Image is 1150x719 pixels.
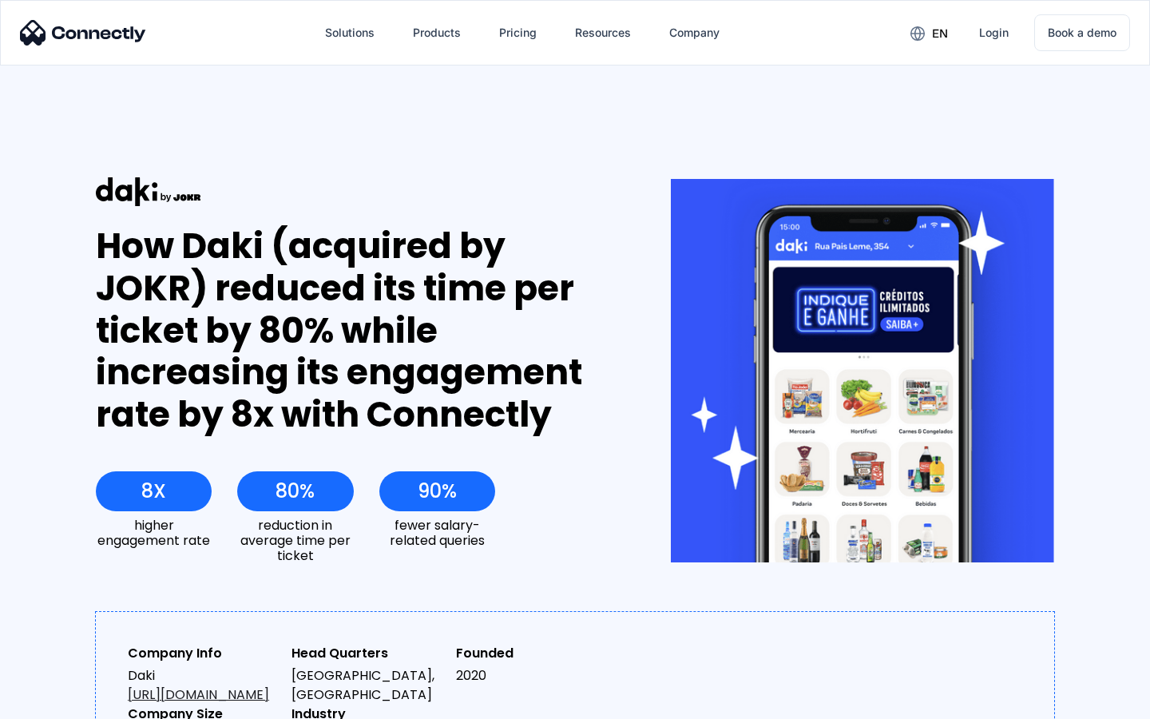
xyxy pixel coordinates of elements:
div: Solutions [325,22,375,44]
div: 80% [276,480,315,503]
div: Login [979,22,1009,44]
div: Daki [128,666,279,705]
div: Head Quarters [291,644,442,663]
aside: Language selected: English [16,691,96,713]
div: 8X [141,480,166,503]
div: reduction in average time per ticket [237,518,353,564]
div: 90% [418,480,457,503]
div: Company [669,22,720,44]
a: [URL][DOMAIN_NAME] [128,685,269,704]
a: Book a demo [1034,14,1130,51]
div: Products [400,14,474,52]
a: Pricing [486,14,549,52]
div: Resources [562,14,644,52]
div: Products [413,22,461,44]
div: 2020 [456,666,607,685]
div: en [898,21,960,45]
div: higher engagement rate [96,518,212,548]
img: Connectly Logo [20,20,146,46]
div: en [932,22,948,45]
div: Company Info [128,644,279,663]
div: fewer salary-related queries [379,518,495,548]
div: Solutions [312,14,387,52]
a: Login [966,14,1021,52]
div: [GEOGRAPHIC_DATA], [GEOGRAPHIC_DATA] [291,666,442,705]
div: How Daki (acquired by JOKR) reduced its time per ticket by 80% while increasing its engagement ra... [96,225,613,436]
div: Resources [575,22,631,44]
ul: Language list [32,691,96,713]
div: Pricing [499,22,537,44]
div: Founded [456,644,607,663]
div: Company [656,14,732,52]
